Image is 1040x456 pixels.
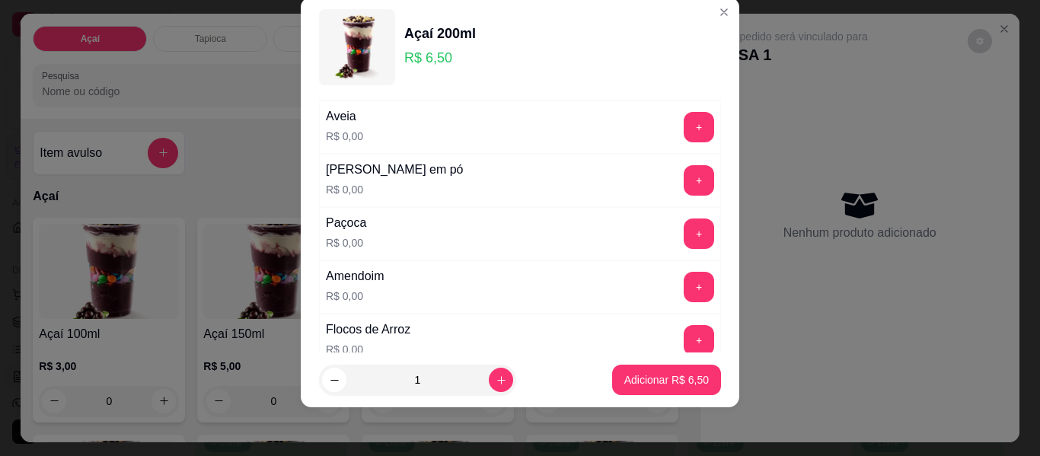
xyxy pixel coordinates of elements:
[624,372,709,387] p: Adicionar R$ 6,50
[322,368,346,392] button: decrease-product-quantity
[684,272,714,302] button: add
[326,107,363,126] div: Aveia
[326,161,464,179] div: [PERSON_NAME] em pó
[326,320,410,339] div: Flocos de Arroz
[326,182,464,197] p: R$ 0,00
[404,47,476,69] p: R$ 6,50
[684,325,714,356] button: add
[319,9,395,85] img: product-image
[612,365,721,395] button: Adicionar R$ 6,50
[684,165,714,196] button: add
[326,289,384,304] p: R$ 0,00
[404,23,476,44] div: Açaí 200ml
[489,368,513,392] button: increase-product-quantity
[326,342,410,357] p: R$ 0,00
[326,267,384,285] div: Amendoim
[326,235,366,250] p: R$ 0,00
[684,112,714,142] button: add
[326,214,366,232] div: Paçoca
[684,218,714,249] button: add
[326,129,363,144] p: R$ 0,00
